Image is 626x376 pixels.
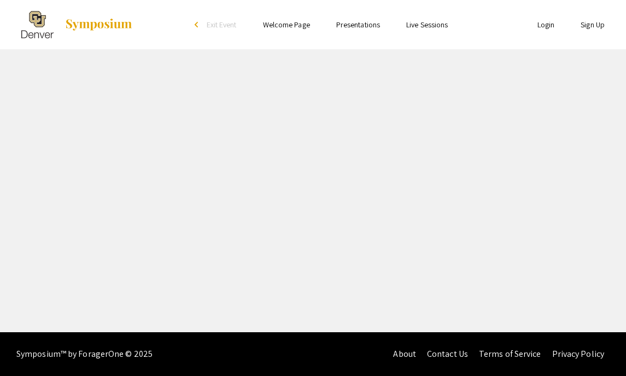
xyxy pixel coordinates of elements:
[393,348,416,360] a: About
[207,20,237,30] span: Exit Event
[406,20,448,30] a: Live Sessions
[8,327,46,368] iframe: Chat
[21,11,54,38] img: The 2025 Research and Creative Activities Symposium (RaCAS)
[537,20,555,30] a: Login
[16,332,153,376] div: Symposium™ by ForagerOne © 2025
[581,20,605,30] a: Sign Up
[65,18,133,31] img: Symposium by ForagerOne
[195,21,201,28] div: arrow_back_ios
[479,348,541,360] a: Terms of Service
[552,348,604,360] a: Privacy Policy
[8,11,133,38] a: The 2025 Research and Creative Activities Symposium (RaCAS)
[336,20,380,30] a: Presentations
[427,348,468,360] a: Contact Us
[263,20,310,30] a: Welcome Page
